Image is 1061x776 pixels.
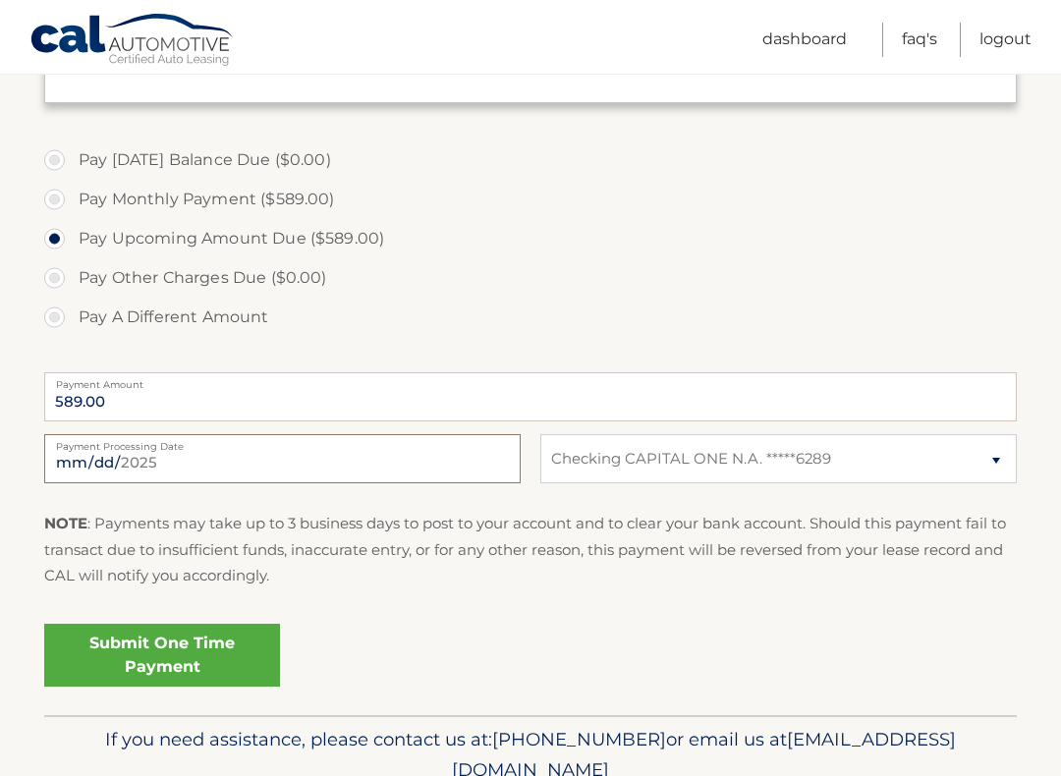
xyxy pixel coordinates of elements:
a: Logout [979,23,1032,57]
label: Pay Monthly Payment ($589.00) [44,180,1017,219]
input: Payment Amount [44,372,1017,421]
a: Cal Automotive [29,13,236,70]
label: Payment Amount [44,372,1017,388]
span: [PHONE_NUMBER] [492,728,666,750]
a: FAQ's [902,23,937,57]
label: Pay A Different Amount [44,298,1017,337]
a: Submit One Time Payment [44,624,280,687]
label: Payment Processing Date [44,434,521,450]
strong: NOTE [44,514,87,532]
input: Payment Date [44,434,521,483]
label: Pay Other Charges Due ($0.00) [44,258,1017,298]
a: Dashboard [762,23,847,57]
label: Pay Upcoming Amount Due ($589.00) [44,219,1017,258]
label: Pay [DATE] Balance Due ($0.00) [44,140,1017,180]
p: : Payments may take up to 3 business days to post to your account and to clear your bank account.... [44,511,1017,588]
